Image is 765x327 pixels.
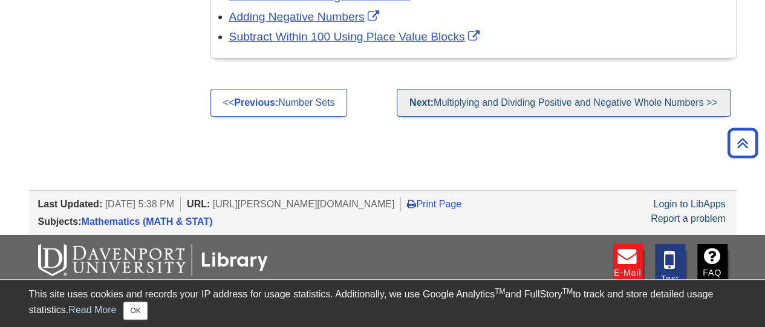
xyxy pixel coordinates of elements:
button: Close [123,302,147,320]
img: DU Libraries [38,244,268,276]
a: Text [655,244,685,286]
div: This site uses cookies and records your IP address for usage statistics. Additionally, we use Goo... [29,287,737,320]
span: Subjects: [38,216,82,227]
a: Report a problem [651,213,726,224]
a: Link opens in new window [229,30,483,43]
a: E-mail [613,244,643,286]
a: Mathematics (MATH & STAT) [82,216,213,227]
a: Print Page [407,199,461,209]
a: FAQ [697,244,728,286]
a: Next:Multiplying and Dividing Positive and Negative Whole Numbers >> [397,89,731,117]
sup: TM [495,287,505,296]
a: Link opens in new window [229,10,382,23]
a: Read More [68,305,116,315]
span: Last Updated: [38,199,103,209]
sup: TM [562,287,573,296]
strong: Next: [409,97,434,108]
a: <<Previous:Number Sets [210,89,348,117]
a: Back to Top [723,135,762,151]
strong: Previous: [234,97,278,108]
a: Login to LibApps [653,199,725,209]
span: [URL][PERSON_NAME][DOMAIN_NAME] [213,199,395,209]
i: Print Page [407,199,416,209]
span: URL: [187,199,210,209]
span: [DATE] 5:38 PM [105,199,174,209]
